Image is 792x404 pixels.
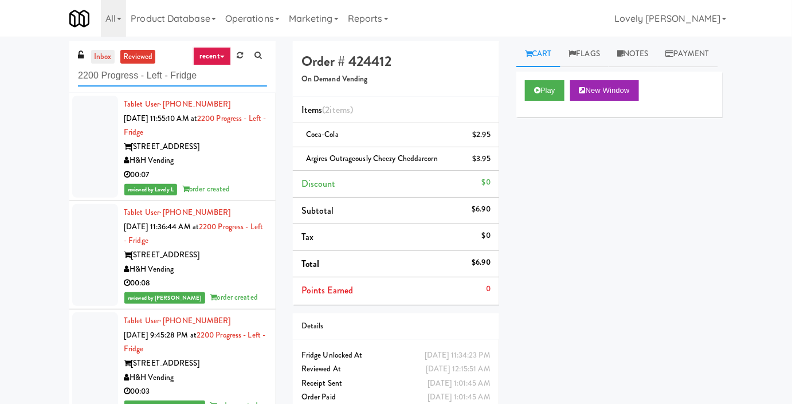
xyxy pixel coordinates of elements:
div: [STREET_ADDRESS] [124,140,267,154]
div: [STREET_ADDRESS] [124,356,267,371]
span: Discount [301,177,336,190]
button: New Window [570,80,639,101]
a: Notes [609,41,657,67]
span: [DATE] 11:55:10 AM at [124,113,197,124]
span: · [PHONE_NUMBER] [159,99,231,109]
button: Play [525,80,564,101]
span: reviewed by Lovely L [124,184,177,195]
span: Items [301,103,353,116]
div: [DATE] 11:34:23 PM [425,348,491,363]
div: $6.90 [472,202,491,217]
span: [DATE] 11:36:44 AM at [124,221,199,232]
h4: Order # 424412 [301,54,491,69]
span: [DATE] 9:45:28 PM at [124,330,197,340]
div: [STREET_ADDRESS] [124,248,267,262]
a: recent [193,47,231,65]
span: Tax [301,230,313,244]
a: Cart [516,41,560,67]
div: $0 [482,229,491,243]
div: 00:07 [124,168,267,182]
span: Argires Outrageously Cheezy Cheddarcorn [306,153,438,164]
div: H&H Vending [124,371,267,385]
img: Micromart [69,9,89,29]
a: Tablet User· [PHONE_NUMBER] [124,315,231,326]
span: reviewed by [PERSON_NAME] [124,292,205,304]
span: Points Earned [301,284,353,297]
div: H&H Vending [124,154,267,168]
div: $0 [482,175,491,190]
a: reviewed [120,50,156,64]
div: Details [301,319,491,334]
input: Search vision orders [78,65,267,87]
a: Tablet User· [PHONE_NUMBER] [124,207,231,218]
a: Tablet User· [PHONE_NUMBER] [124,99,231,109]
span: Coca-Cola [306,129,339,140]
span: (2 ) [323,103,354,116]
div: $6.90 [472,256,491,270]
a: Payment [657,41,718,67]
a: inbox [91,50,115,64]
h5: On Demand Vending [301,75,491,84]
a: Flags [560,41,609,67]
div: [DATE] 1:01:45 AM [428,376,491,391]
div: 00:03 [124,385,267,399]
span: Total [301,257,320,270]
div: H&H Vending [124,262,267,277]
div: $2.95 [473,128,491,142]
div: 0 [486,282,491,296]
ng-pluralize: items [330,103,351,116]
div: 00:08 [124,276,267,291]
span: order created [210,292,258,303]
div: [DATE] 12:15:51 AM [426,362,491,376]
span: order created [182,183,230,194]
li: Tablet User· [PHONE_NUMBER][DATE] 11:36:44 AM at2200 Progress - Left - Fridge[STREET_ADDRESS]H&H ... [69,201,276,309]
div: Reviewed At [301,362,491,376]
div: Receipt Sent [301,376,491,391]
div: Fridge Unlocked At [301,348,491,363]
span: · [PHONE_NUMBER] [159,315,231,326]
div: $3.95 [473,152,491,166]
span: · [PHONE_NUMBER] [159,207,231,218]
span: Subtotal [301,204,334,217]
li: Tablet User· [PHONE_NUMBER][DATE] 11:55:10 AM at2200 Progress - Left - Fridge[STREET_ADDRESS]H&H ... [69,93,276,201]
